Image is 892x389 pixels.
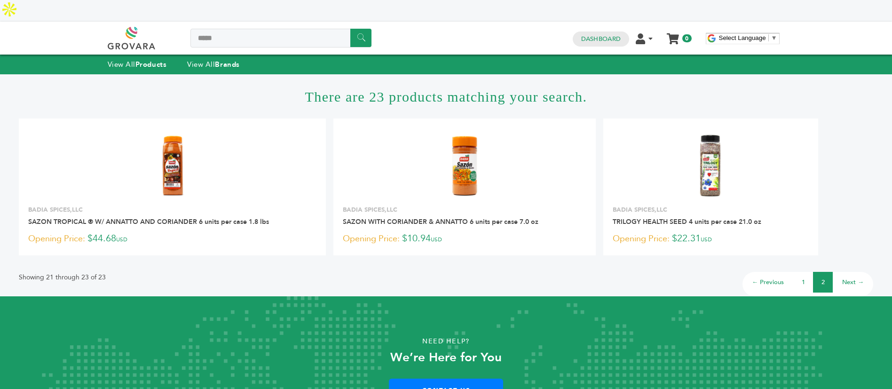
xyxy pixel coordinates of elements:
[28,206,316,214] p: BADIA SPICES,LLC
[116,236,127,243] span: USD
[431,132,499,200] img: SAZON WITH CORIANDER & ANNATTO 6 units per case 7.0 oz
[215,60,239,69] strong: Brands
[431,236,442,243] span: USD
[138,132,206,200] img: SAZON TROPICAL ® W/ ANNATTO AND CORIANDER 6 units per case 1.8 lbs
[768,34,769,41] span: ​
[613,206,809,214] p: BADIA SPICES,LLC
[719,34,766,41] span: Select Language
[842,278,864,286] a: Next →
[343,232,586,246] p: $10.94
[667,30,678,40] a: My Cart
[771,34,777,41] span: ▼
[719,34,777,41] a: Select Language​
[613,217,761,226] a: TRILOGY HEALTH SEED 4 units per case 21.0 oz
[613,232,809,246] p: $22.31
[390,349,502,366] strong: We’re Here for You
[28,232,85,245] span: Opening Price:
[45,334,847,349] p: Need Help?
[343,217,538,226] a: SAZON WITH CORIANDER & ANNATTO 6 units per case 7.0 oz
[682,34,691,42] span: 0
[677,132,745,200] img: TRILOGY HEALTH SEED 4 units per case 21.0 oz
[821,278,825,286] a: 2
[343,206,586,214] p: BADIA SPICES,LLC
[581,35,621,43] a: Dashboard
[190,29,371,48] input: Search a product or brand...
[28,232,316,246] p: $44.68
[135,60,166,69] strong: Products
[28,217,269,226] a: SAZON TROPICAL ® W/ ANNATTO AND CORIANDER 6 units per case 1.8 lbs
[701,236,712,243] span: USD
[752,278,784,286] a: ← Previous
[613,232,670,245] span: Opening Price:
[108,60,167,69] a: View AllProducts
[802,278,805,286] a: 1
[19,74,873,119] h1: There are 23 products matching your search.
[187,60,240,69] a: View AllBrands
[19,272,106,283] p: Showing 21 through 23 of 23
[343,232,400,245] span: Opening Price:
